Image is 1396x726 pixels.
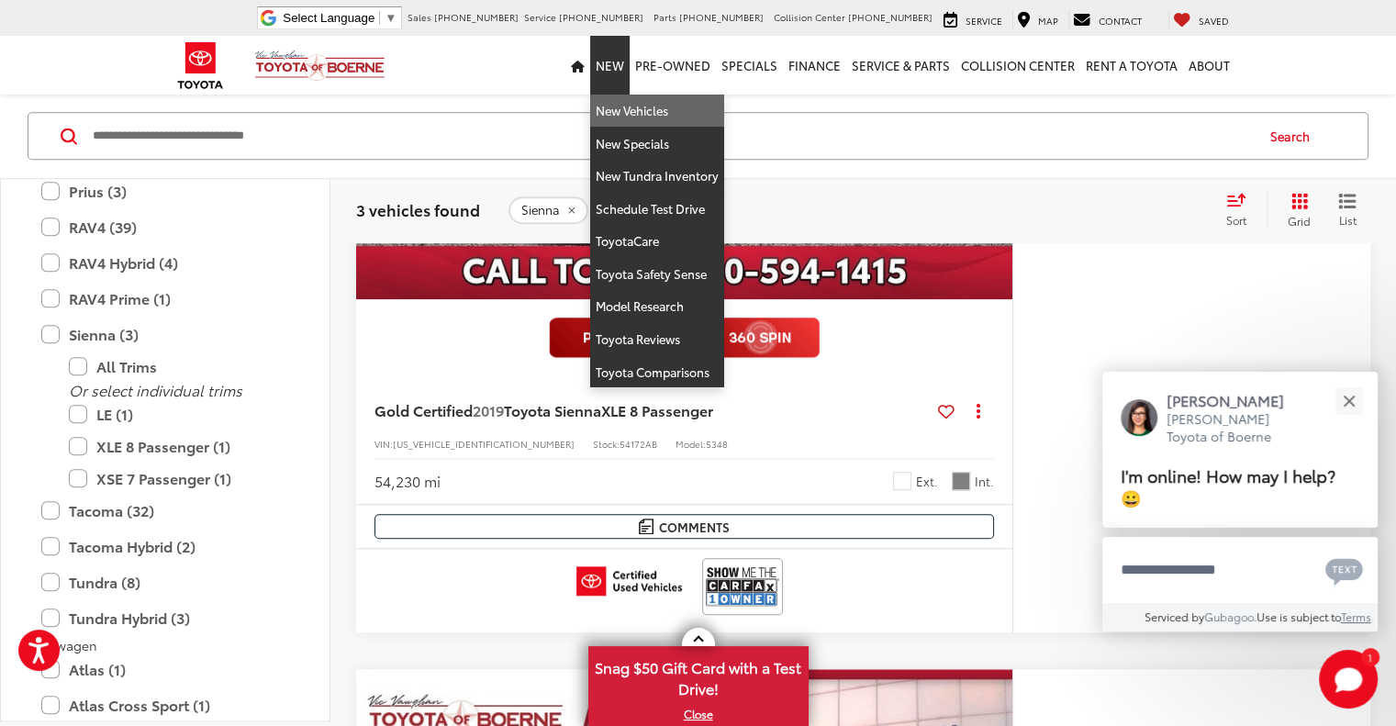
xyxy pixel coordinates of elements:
a: Toyota Reviews [590,323,724,356]
svg: Start Chat [1319,650,1378,709]
span: Sales [408,10,431,24]
a: Schedule Test Drive [590,193,724,226]
span: 1 [1368,653,1372,661]
span: Snag $50 Gift Card with a Test Drive! [590,648,807,704]
button: Actions [962,395,994,427]
button: Chat with SMS [1320,549,1368,590]
label: RAV4 Hybrid (4) [41,247,289,279]
label: Atlas Cross Sport (1) [41,689,289,721]
label: XSE 7 Passenger (1) [69,463,289,495]
span: ​ [379,11,380,25]
span: [PHONE_NUMBER] [848,10,933,24]
a: Specials [716,36,783,95]
p: [PERSON_NAME] [1167,390,1302,410]
label: LE (1) [69,398,289,430]
label: RAV4 Prime (1) [41,283,289,315]
img: View CARFAX report [706,562,779,610]
span: Parts [653,10,676,24]
button: Search [1253,114,1336,160]
span: VIN: [374,437,393,451]
a: Map [1012,10,1063,28]
a: New Specials [590,128,724,161]
a: Service & Parts: Opens in a new tab [846,36,955,95]
a: About [1183,36,1235,95]
svg: Text [1325,556,1363,586]
a: Home [565,36,590,95]
label: Tacoma (32) [41,495,289,527]
button: Comments [374,514,994,539]
span: 5348 [706,437,728,451]
span: Ash [952,472,970,490]
a: Toyota Safety Sense [590,258,724,291]
label: Tundra (8) [41,566,289,598]
a: Rent a Toyota [1080,36,1183,95]
span: I'm online! How may I help? 😀 [1121,463,1335,509]
span: 3 vehicles found [356,199,480,221]
textarea: Type your message [1102,537,1378,603]
a: New [590,36,630,95]
button: remove Sienna [508,197,588,225]
button: List View [1324,193,1370,229]
span: 2019 [473,399,504,420]
span: Service [524,10,556,24]
a: Collision Center [955,36,1080,95]
button: Select sort value [1217,193,1267,229]
span: Gold Certified [374,399,473,420]
span: Contact [1099,14,1142,28]
img: full motion video [549,318,820,358]
label: Tacoma Hybrid (2) [41,531,289,563]
span: Volkswagen [23,636,97,654]
span: Model: [676,437,706,451]
label: XLE 8 Passenger (1) [69,430,289,463]
label: All Trims [69,351,289,383]
button: Toggle Chat Window [1319,650,1378,709]
span: [US_VEHICLE_IDENTIFICATION_NUMBER] [393,437,575,451]
span: Int. [975,473,994,490]
span: Toyota Sienna [504,399,601,420]
a: Service [939,10,1007,28]
span: dropdown dots [976,403,979,418]
span: ▼ [385,11,396,25]
img: Toyota Certified Used Vehicles [576,566,682,596]
div: Close[PERSON_NAME][PERSON_NAME] Toyota of BoerneI'm online! How may I help? 😀Type your messageCha... [1102,372,1378,631]
input: Search by Make, Model, or Keyword [91,115,1253,159]
a: My Saved Vehicles [1168,10,1234,28]
i: Or select individual trims [69,379,242,400]
label: Prius (3) [41,175,289,207]
label: Tundra Hybrid (3) [41,602,289,634]
img: Vic Vaughan Toyota of Boerne [254,50,385,82]
span: White [893,472,911,490]
span: Sort [1226,213,1246,229]
a: New Vehicles [590,95,724,128]
a: ToyotaCare [590,225,724,258]
a: Finance [783,36,846,95]
div: 54,230 mi [374,471,441,492]
span: Ext. [916,473,938,490]
button: Grid View [1267,193,1324,229]
button: Close [1329,381,1368,420]
span: Serviced by [1145,609,1204,624]
span: Service [966,14,1002,28]
a: Gubagoo. [1204,609,1256,624]
a: Toyota Comparisons [590,356,724,388]
span: [PHONE_NUMBER] [434,10,519,24]
a: Gold Certified2019Toyota SiennaXLE 8 Passenger [374,400,931,420]
label: Atlas (1) [41,653,289,686]
a: Model Research [590,290,724,323]
span: Grid [1288,214,1311,229]
a: Contact [1068,10,1146,28]
span: Saved [1199,14,1229,28]
span: Map [1038,14,1058,28]
span: XLE 8 Passenger [601,399,713,420]
a: Pre-Owned [630,36,716,95]
span: Use is subject to [1256,609,1341,624]
a: New Tundra Inventory [590,160,724,193]
span: Sienna [521,204,560,218]
label: RAV4 (39) [41,211,289,243]
span: [PHONE_NUMBER] [559,10,643,24]
span: Select Language [283,11,374,25]
label: Sienna (3) [41,318,289,351]
span: 54172AB [620,437,657,451]
img: Toyota [166,36,235,95]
